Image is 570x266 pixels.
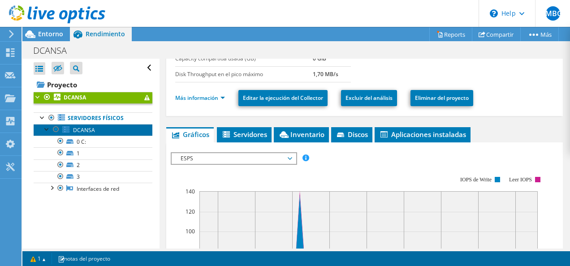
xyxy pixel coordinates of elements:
[460,176,492,183] text: IOPS de Write
[34,159,152,171] a: 2
[175,70,313,79] label: Disk Throughput en el pico máximo
[34,171,152,183] a: 3
[509,176,532,183] text: Leer IOPS
[175,94,225,102] a: Más información
[34,183,152,194] a: Interfaces de red
[313,55,326,62] b: 0 GiB
[73,126,95,134] span: DCANSA
[472,27,521,41] a: Compartir
[86,30,125,38] span: Rendimiento
[171,130,209,139] span: Gráficos
[189,248,195,255] text: 80
[34,112,152,124] a: Servidores físicos
[34,92,152,103] a: DCANSA
[490,9,498,17] svg: \n
[38,30,63,38] span: Entorno
[64,94,86,101] b: DCANSA
[520,27,559,41] a: Más
[379,130,466,139] span: Aplicaciones instaladas
[186,208,195,215] text: 120
[429,27,472,41] a: Reports
[34,147,152,159] a: 1
[29,46,81,56] h1: DCANSA
[410,90,473,106] a: Eliminar del proyecto
[34,77,152,92] a: Proyecto
[238,90,328,106] a: Editar la ejecución del Collector
[175,54,313,63] label: Capacity compartida usada (GB)
[24,253,52,264] a: 1
[186,188,195,195] text: 140
[313,70,338,78] b: 1,70 MB/s
[221,130,267,139] span: Servidores
[34,124,152,136] a: DCANSA
[341,90,397,106] a: Excluir del análisis
[546,6,560,21] span: JMBG
[52,253,117,264] a: notas del proyecto
[176,153,291,164] span: ESPS
[34,136,152,147] a: 0 C:
[186,227,195,235] text: 100
[278,130,324,139] span: Inventario
[336,130,368,139] span: Discos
